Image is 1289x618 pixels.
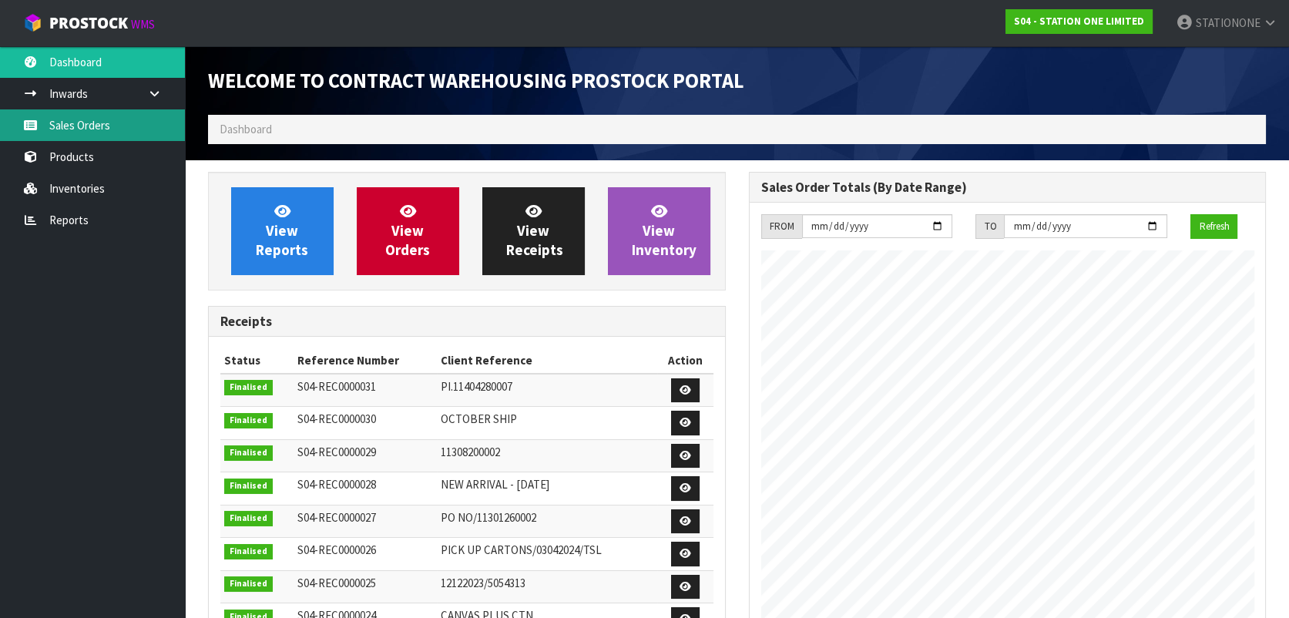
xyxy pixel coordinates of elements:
[224,576,273,592] span: Finalised
[297,379,376,394] span: S04-REC0000031
[297,477,376,492] span: S04-REC0000028
[441,542,602,557] span: PICK UP CARTONS/03042024/TSL
[297,411,376,426] span: S04-REC0000030
[231,187,334,275] a: ViewReports
[224,413,273,428] span: Finalised
[441,576,525,590] span: 12122023/5054313
[297,576,376,590] span: S04-REC0000025
[1196,15,1260,30] span: STATIONONE
[441,510,536,525] span: PO NO/11301260002
[208,68,744,93] span: Welcome to Contract Warehousing ProStock Portal
[220,122,272,136] span: Dashboard
[441,379,512,394] span: PI.11404280007
[761,214,802,239] div: FROM
[23,13,42,32] img: cube-alt.png
[1190,214,1237,239] button: Refresh
[297,542,376,557] span: S04-REC0000026
[441,477,549,492] span: NEW ARRIVAL - [DATE]
[131,17,155,32] small: WMS
[220,348,294,373] th: Status
[657,348,713,373] th: Action
[506,202,563,260] span: View Receipts
[224,380,273,395] span: Finalised
[220,314,713,329] h3: Receipts
[357,187,459,275] a: ViewOrders
[1014,15,1144,28] strong: S04 - STATION ONE LIMITED
[632,202,697,260] span: View Inventory
[437,348,658,373] th: Client Reference
[482,187,585,275] a: ViewReceipts
[608,187,710,275] a: ViewInventory
[441,411,517,426] span: OCTOBER SHIP
[256,202,308,260] span: View Reports
[761,180,1254,195] h3: Sales Order Totals (By Date Range)
[297,510,376,525] span: S04-REC0000027
[297,445,376,459] span: S04-REC0000029
[49,13,128,33] span: ProStock
[224,479,273,494] span: Finalised
[441,445,500,459] span: 11308200002
[294,348,437,373] th: Reference Number
[385,202,430,260] span: View Orders
[224,511,273,526] span: Finalised
[224,544,273,559] span: Finalised
[975,214,1004,239] div: TO
[224,445,273,461] span: Finalised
